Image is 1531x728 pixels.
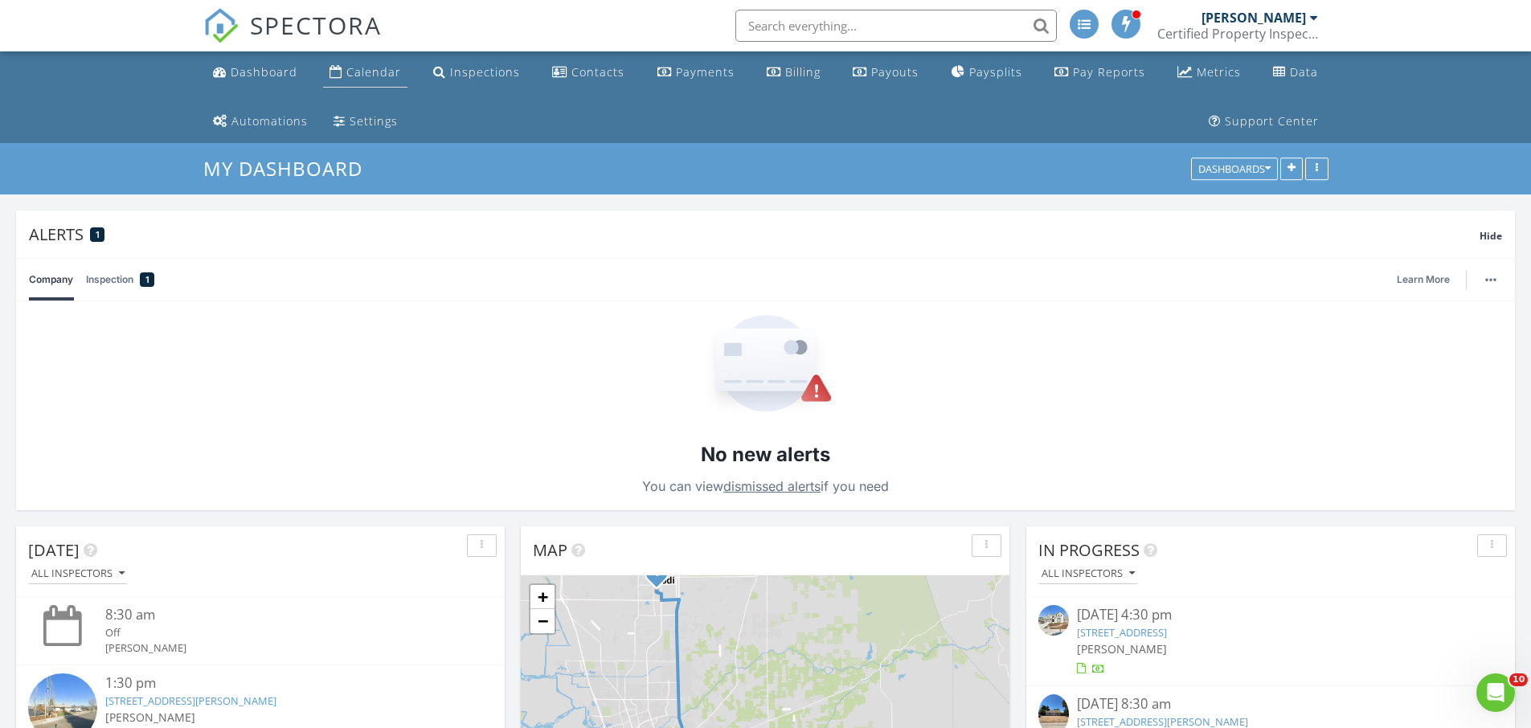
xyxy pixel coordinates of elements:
a: Settings [327,107,404,137]
div: Contacts [571,64,624,80]
div: Payouts [871,64,919,80]
a: SPECTORA [203,22,382,55]
i: 1 [653,567,660,579]
a: Payments [651,58,741,88]
a: Dashboard [207,58,304,88]
div: 8:30 am [105,605,454,625]
button: All Inspectors [28,563,128,585]
div: [DATE] 8:30 am [1077,694,1464,714]
p: You can view if you need [642,475,889,497]
a: Billing [760,58,827,88]
span: SPECTORA [250,8,382,42]
div: Settings [350,113,398,129]
div: Automations [231,113,308,129]
span: [PERSON_NAME] [1077,641,1167,656]
div: Off [105,625,454,640]
img: ellipsis-632cfdd7c38ec3a7d453.svg [1485,278,1496,281]
div: [PERSON_NAME] [105,640,454,656]
div: Pay Reports [1073,64,1145,80]
img: streetview [1038,605,1069,636]
div: Payments [676,64,735,80]
h2: No new alerts [701,441,830,468]
div: Support Center [1225,113,1319,129]
a: Inspection [86,259,154,301]
span: Map [533,539,567,561]
iframe: Intercom live chat [1476,673,1515,712]
a: [STREET_ADDRESS][PERSON_NAME] [105,693,276,708]
div: All Inspectors [31,568,125,579]
div: Alerts [29,223,1480,245]
span: In Progress [1038,539,1140,561]
img: Empty State [699,315,833,415]
span: [DATE] [28,539,80,561]
img: The Best Home Inspection Software - Spectora [203,8,239,43]
a: Metrics [1171,58,1247,88]
div: Billing [785,64,821,80]
a: Data [1267,58,1324,88]
div: 1:30 pm [105,673,454,693]
a: Zoom in [530,585,555,609]
div: Dashboard [231,64,297,80]
a: Calendar [323,58,407,88]
div: Dashboards [1198,164,1271,175]
div: Metrics [1197,64,1241,80]
div: [PERSON_NAME] [1201,10,1306,26]
div: Paysplits [969,64,1022,80]
a: Contacts [546,58,631,88]
span: 10 [1509,673,1528,686]
button: All Inspectors [1038,563,1138,585]
div: All Inspectors [1042,568,1135,579]
a: Automations (Advanced) [207,107,314,137]
a: Learn More [1397,272,1459,288]
span: [PERSON_NAME] [105,710,195,725]
a: [DATE] 4:30 pm [STREET_ADDRESS] [PERSON_NAME] [1038,605,1503,677]
a: Paysplits [945,58,1029,88]
a: Support Center [1202,107,1325,137]
a: My Dashboard [203,155,376,182]
div: [DATE] 4:30 pm [1077,605,1464,625]
a: Zoom out [530,609,555,633]
a: Inspections [427,58,526,88]
div: Data [1290,64,1318,80]
a: Payouts [846,58,925,88]
a: dismissed alerts [723,478,821,494]
span: 1 [96,229,100,240]
div: Inspections [450,64,520,80]
a: Pay Reports [1048,58,1152,88]
span: Hide [1480,229,1502,243]
div: 937 Sylvia Dr, Lodi, CA 95240 [657,571,666,581]
div: Calendar [346,64,401,80]
button: Dashboards [1191,158,1278,181]
a: Company [29,259,73,301]
a: [STREET_ADDRESS] [1077,625,1167,640]
input: Search everything... [735,10,1057,42]
div: Certified Property Inspections, Inc [1157,26,1318,42]
span: 1 [145,272,149,288]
